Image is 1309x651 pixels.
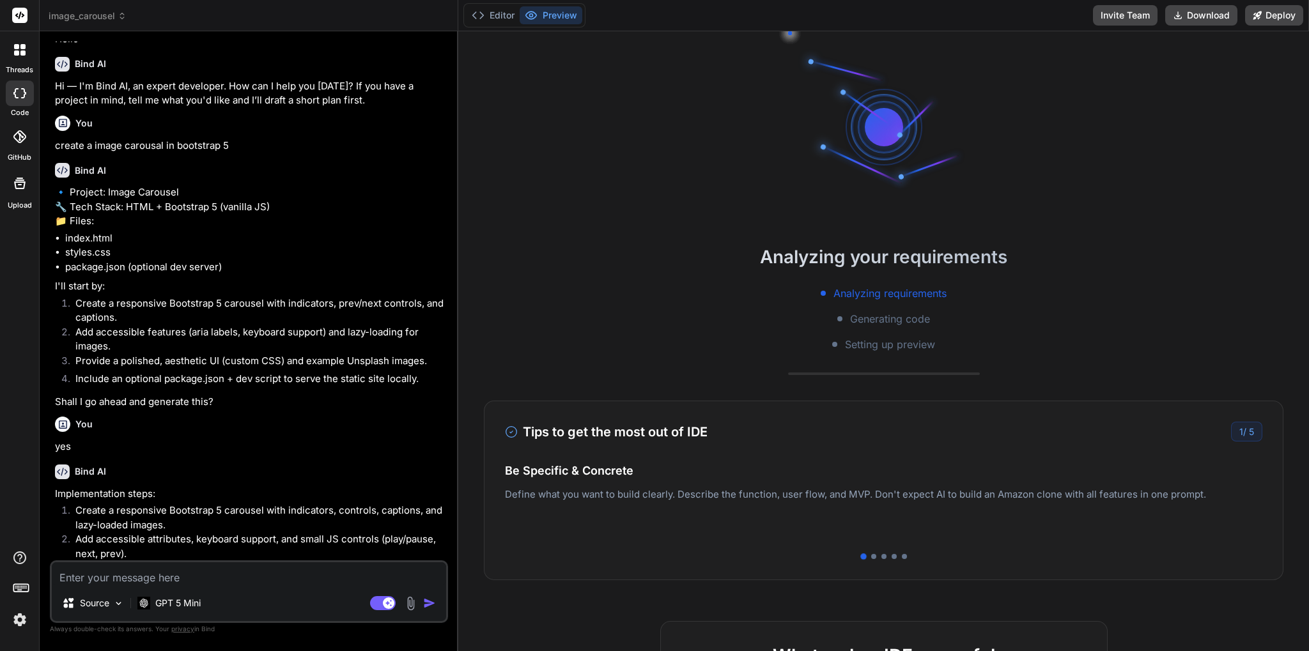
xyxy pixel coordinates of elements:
[65,372,445,390] li: Include an optional package.json + dev script to serve the static site locally.
[55,279,445,294] p: I'll start by:
[11,107,29,118] label: code
[8,152,31,163] label: GitHub
[50,623,448,635] p: Always double-check its answers. Your in Bind
[505,422,708,441] h3: Tips to get the most out of IDE
[8,200,32,211] label: Upload
[9,609,31,631] img: settings
[75,164,106,177] h6: Bind AI
[65,296,445,325] li: Create a responsive Bootstrap 5 carousel with indicators, prev/next controls, and captions.
[423,597,436,609] img: icon
[65,354,445,372] li: Provide a polished, aesthetic UI (custom CSS) and example Unsplash images.
[65,503,445,532] li: Create a responsive Bootstrap 5 carousel with indicators, controls, captions, and lazy-loaded ima...
[850,311,930,326] span: Generating code
[155,597,201,609] p: GPT 5 Mini
[137,597,150,609] img: GPT 5 Mini
[520,6,582,24] button: Preview
[55,487,445,502] p: Implementation steps:
[458,243,1309,270] h2: Analyzing your requirements
[55,185,445,229] p: 🔹 Project: Image Carousel 🔧 Tech Stack: HTML + Bootstrap 5 (vanilla JS) 📁 Files:
[1239,426,1243,437] span: 1
[75,117,93,130] h6: You
[1231,422,1262,441] div: /
[505,462,1262,479] h4: Be Specific & Concrete
[113,598,124,609] img: Pick Models
[65,325,445,354] li: Add accessible features (aria labels, keyboard support) and lazy-loading for images.
[1245,5,1303,26] button: Deploy
[65,532,445,561] li: Add accessible attributes, keyboard support, and small JS controls (play/pause, next, prev).
[75,418,93,431] h6: You
[403,596,418,611] img: attachment
[6,65,33,75] label: threads
[55,139,445,153] p: create a image carousal in bootstrap 5
[1093,5,1158,26] button: Invite Team
[75,57,106,70] h6: Bind AI
[75,465,106,478] h6: Bind AI
[55,79,445,108] p: Hi — I'm Bind AI, an expert developer. How can I help you [DATE]? If you have a project in mind, ...
[65,245,445,260] li: styles.css
[65,260,445,275] li: package.json (optional dev server)
[1249,426,1254,437] span: 5
[55,440,445,454] p: yes
[171,625,194,632] span: privacy
[467,6,520,24] button: Editor
[55,395,445,410] p: Shall I go ahead and generate this?
[65,231,445,246] li: index.html
[80,597,109,609] p: Source
[49,10,127,22] span: image_carousel
[845,337,935,352] span: Setting up preview
[1165,5,1237,26] button: Download
[833,286,947,301] span: Analyzing requirements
